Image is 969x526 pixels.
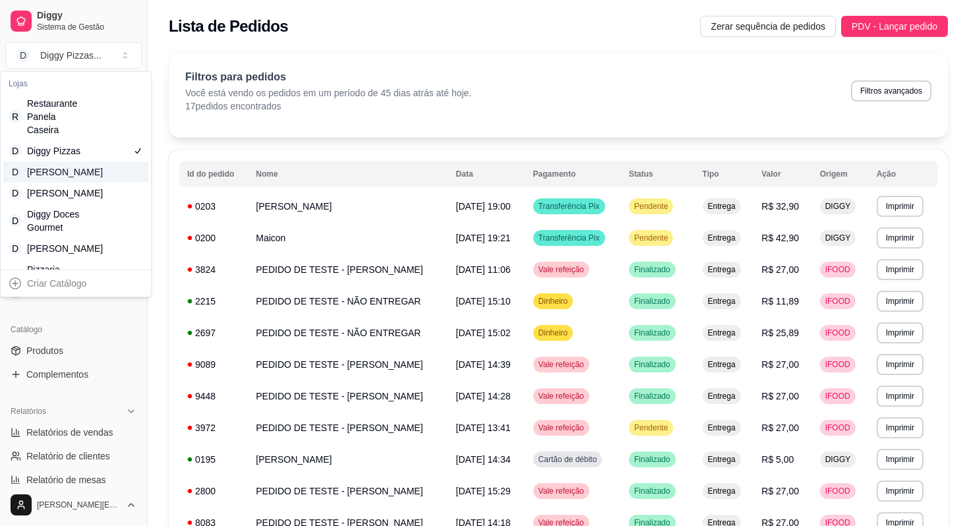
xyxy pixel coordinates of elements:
button: Imprimir [877,227,924,248]
p: Filtros para pedidos [185,69,471,85]
span: [DATE] 14:28 [456,391,511,401]
span: Relatório de mesas [26,473,106,486]
span: Entrega [705,423,738,433]
th: Ação [869,161,937,187]
div: [PERSON_NAME] [27,165,86,179]
span: Finalizado [631,454,673,465]
div: 0195 [187,453,240,466]
div: Diggy Pizzas [27,144,86,158]
div: Catálogo [5,319,142,340]
button: Imprimir [877,386,924,407]
th: Origem [812,161,869,187]
button: Imprimir [877,481,924,502]
span: [DATE] 15:10 [456,296,511,307]
div: 2697 [187,326,240,339]
button: Imprimir [877,449,924,470]
p: 17 pedidos encontrados [185,100,471,113]
span: Entrega [705,264,738,275]
td: PEDIDO DE TESTE - [PERSON_NAME] [248,412,448,444]
span: R$ 42,90 [761,233,799,243]
td: PEDIDO DE TESTE - NÃO ENTREGAR [248,285,448,317]
span: Finalizado [631,264,673,275]
div: 9448 [187,390,240,403]
div: Suggestions [1,270,151,297]
span: Complementos [26,368,88,381]
td: [PERSON_NAME] [248,190,448,222]
span: R$ 27,00 [761,423,799,433]
a: DiggySistema de Gestão [5,5,142,37]
span: Entrega [705,486,738,496]
span: [DATE] 15:02 [456,328,511,338]
span: D [9,242,22,255]
a: Relatório de mesas [5,469,142,490]
span: Relatórios de vendas [26,426,113,439]
a: Relatório de clientes [5,446,142,467]
span: IFOOD [823,296,853,307]
span: D [9,187,22,200]
span: IFOOD [823,391,853,401]
div: Suggestions [1,72,151,270]
span: IFOOD [823,423,853,433]
th: Pagamento [525,161,621,187]
span: D [9,214,22,227]
div: 3972 [187,421,240,434]
button: Imprimir [877,259,924,280]
span: Sistema de Gestão [37,22,136,32]
span: R$ 25,89 [761,328,799,338]
span: Relatório de clientes [26,450,110,463]
a: Relatórios de vendas [5,422,142,443]
span: Finalizado [631,296,673,307]
button: Imprimir [877,291,924,312]
div: Restaurante Panela Caseira [27,97,86,136]
span: Vale refeição [536,359,587,370]
th: Nome [248,161,448,187]
a: Produtos [5,340,142,361]
button: Imprimir [877,322,924,343]
span: Finalizado [631,359,673,370]
span: R$ 27,00 [761,486,799,496]
span: Transferência Pix [536,233,602,243]
button: Filtros avançados [851,80,931,102]
span: [DATE] 11:06 [456,264,511,275]
div: Diggy Pizzas ... [40,49,102,62]
td: [PERSON_NAME] [248,444,448,475]
span: R$ 5,00 [761,454,794,465]
div: 0203 [187,200,240,213]
span: [DATE] 15:29 [456,486,511,496]
span: D [9,144,22,158]
span: D [16,49,30,62]
span: R$ 11,89 [761,296,799,307]
span: Relatórios [11,406,46,417]
a: Complementos [5,364,142,385]
span: Vale refeição [536,423,587,433]
button: Select a team [5,42,142,69]
th: Status [621,161,695,187]
button: Imprimir [877,354,924,375]
div: 0200 [187,231,240,245]
th: Valor [753,161,811,187]
button: Zerar sequência de pedidos [700,16,836,37]
span: Dinheiro [536,296,571,307]
span: DIGGY [823,233,854,243]
div: Lojas [3,74,148,93]
td: PEDIDO DE TESTE - [PERSON_NAME] [248,254,448,285]
span: R$ 27,00 [761,264,799,275]
span: Entrega [705,391,738,401]
div: 2215 [187,295,240,308]
th: Tipo [695,161,754,187]
span: IFOOD [823,486,853,496]
span: [PERSON_NAME][EMAIL_ADDRESS][DOMAIN_NAME] [37,500,121,510]
span: Vale refeição [536,391,587,401]
span: [DATE] 19:21 [456,233,511,243]
span: D [9,165,22,179]
span: Entrega [705,328,738,338]
span: Finalizado [631,391,673,401]
div: 3824 [187,263,240,276]
span: [DATE] 13:41 [456,423,511,433]
span: DIGGY [823,201,854,212]
span: Transferência Pix [536,201,602,212]
span: R$ 27,00 [761,359,799,370]
span: IFOOD [823,264,853,275]
td: PEDIDO DE TESTE - NÃO ENTREGAR [248,317,448,349]
button: [PERSON_NAME][EMAIL_ADDRESS][DOMAIN_NAME] [5,489,142,521]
